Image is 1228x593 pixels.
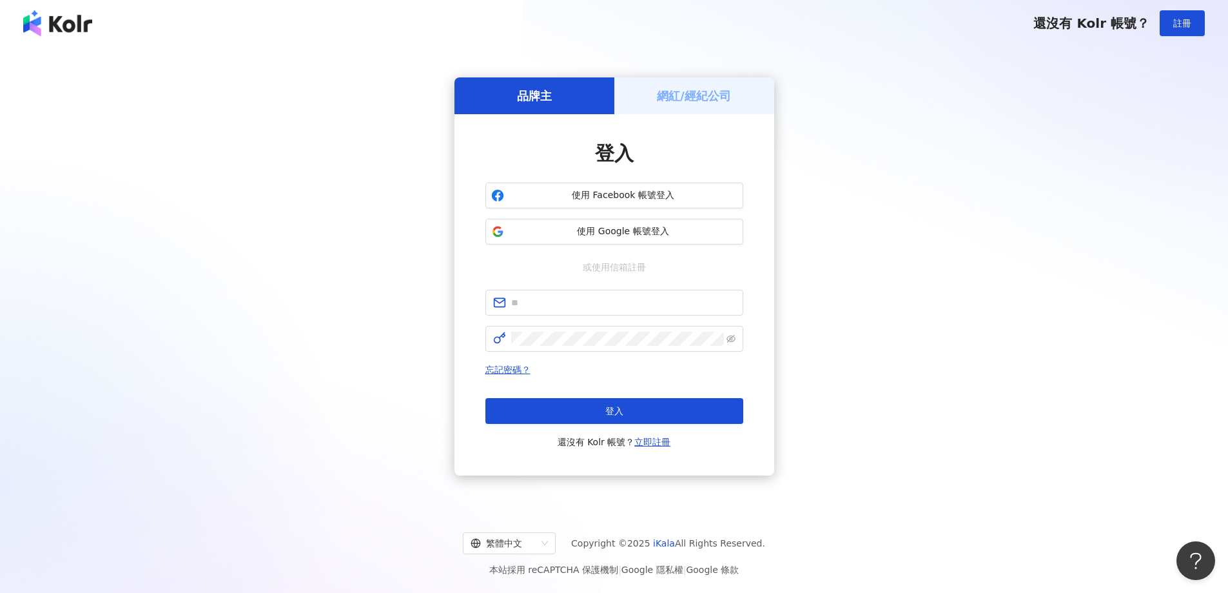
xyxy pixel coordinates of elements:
[574,260,655,274] span: 或使用信箱註冊
[558,434,671,450] span: 還沒有 Kolr 帳號？
[485,219,743,245] button: 使用 Google 帳號登入
[485,398,743,424] button: 登入
[571,536,765,551] span: Copyright © 2025 All Rights Reserved.
[605,406,623,416] span: 登入
[595,142,634,165] span: 登入
[618,565,621,575] span: |
[509,189,737,202] span: 使用 Facebook 帳號登入
[1160,10,1205,36] button: 註冊
[517,88,552,104] h5: 品牌主
[485,365,531,375] a: 忘記密碼？
[1033,15,1149,31] span: 還沒有 Kolr 帳號？
[653,538,675,548] a: iKala
[1176,541,1215,580] iframe: Help Scout Beacon - Open
[621,565,683,575] a: Google 隱私權
[686,565,739,575] a: Google 條款
[471,533,536,554] div: 繁體中文
[634,437,670,447] a: 立即註冊
[726,334,736,343] span: eye-invisible
[23,10,92,36] img: logo
[657,88,731,104] h5: 網紅/經紀公司
[683,565,687,575] span: |
[485,183,743,208] button: 使用 Facebook 帳號登入
[489,562,739,578] span: 本站採用 reCAPTCHA 保護機制
[509,225,737,238] span: 使用 Google 帳號登入
[1173,18,1191,28] span: 註冊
